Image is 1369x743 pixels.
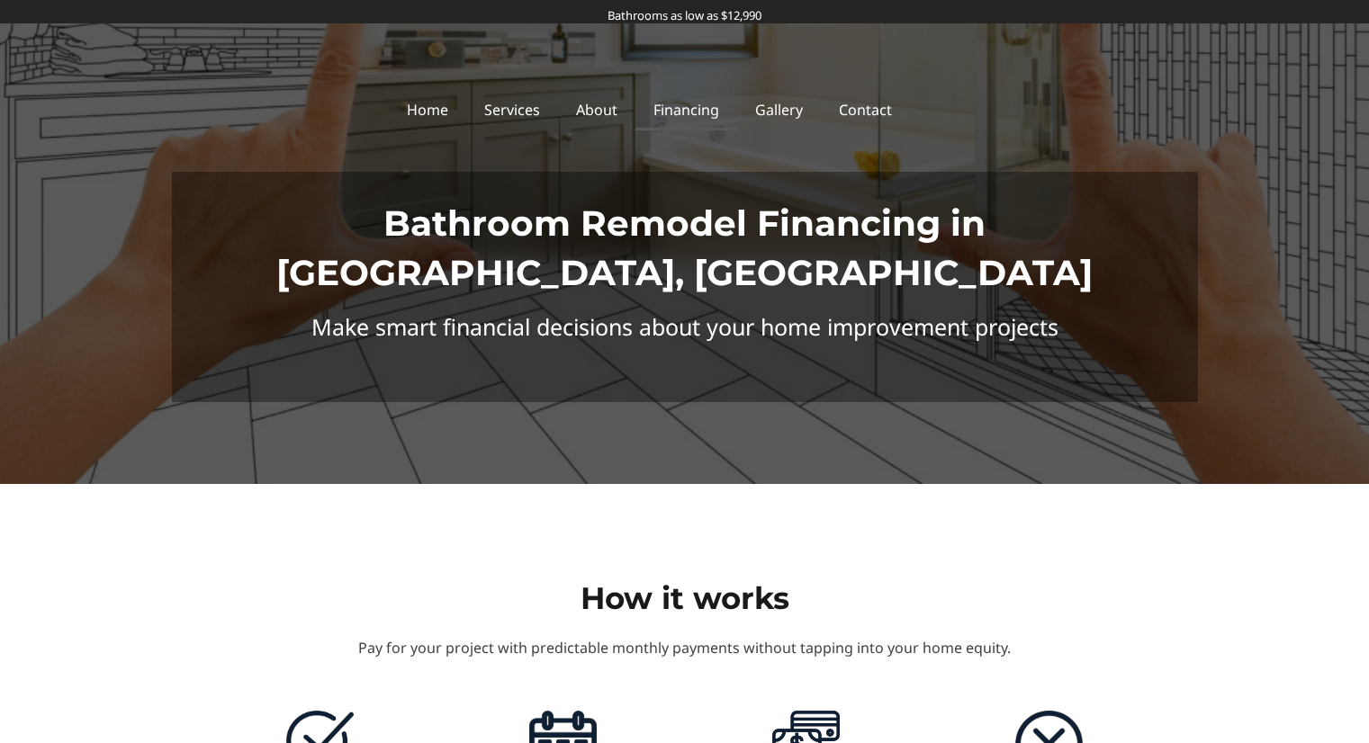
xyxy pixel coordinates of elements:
p: Pay for your project with predictable monthly payments without tapping into your home equity. [199,636,1171,660]
h2: How it works [199,578,1171,618]
a: Contact [821,89,910,130]
p: Make smart financial decisions about your home improvement projects [199,315,1171,339]
a: About [558,89,635,130]
a: Services [466,89,558,130]
a: Home [389,89,466,130]
h1: Bathroom Remodel Financing in [GEOGRAPHIC_DATA], [GEOGRAPHIC_DATA] [199,199,1171,297]
a: Financing [635,89,737,130]
a: Gallery [737,89,821,130]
